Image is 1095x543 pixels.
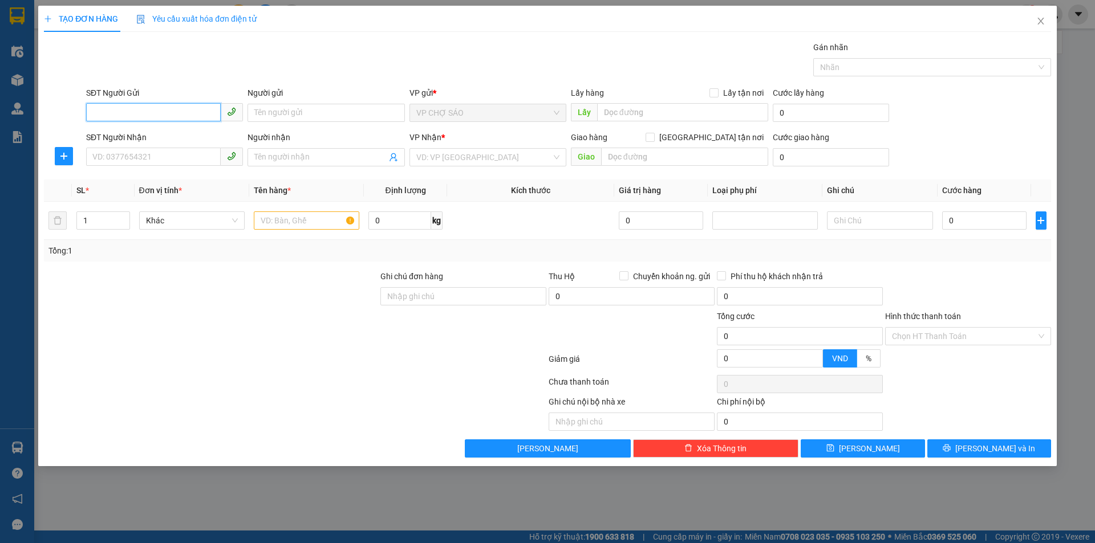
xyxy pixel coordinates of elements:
[409,133,441,142] span: VP Nhận
[839,442,900,455] span: [PERSON_NAME]
[832,354,848,363] span: VND
[684,444,692,453] span: delete
[416,104,559,121] span: VP CHỢ SÁO
[1036,211,1047,230] button: plus
[619,211,704,230] input: 0
[571,88,604,97] span: Lấy hàng
[139,186,182,195] span: Đơn vị tính
[633,439,799,458] button: deleteXóa Thông tin
[380,287,546,305] input: Ghi chú đơn hàng
[48,244,423,257] div: Tổng: 1
[227,107,236,116] span: phone
[248,131,404,144] div: Người nhận
[773,88,824,97] label: Cước lấy hàng
[773,133,829,142] label: Cước giao hàng
[827,211,932,230] input: Ghi Chú
[597,103,768,121] input: Dọc đường
[801,439,924,458] button: save[PERSON_NAME]
[86,87,243,99] div: SĐT Người Gửi
[547,375,716,395] div: Chưa thanh toán
[385,186,425,195] span: Định lượng
[708,179,822,202] th: Loại phụ phí
[1025,6,1057,38] button: Close
[136,15,145,24] img: icon
[1036,17,1045,26] span: close
[773,148,889,166] input: Cước giao hàng
[547,353,716,373] div: Giảm giá
[55,147,73,165] button: plus
[517,442,578,455] span: [PERSON_NAME]
[86,131,243,144] div: SĐT Người Nhận
[380,272,443,281] label: Ghi chú đơn hàng
[813,43,848,52] label: Gán nhãn
[726,270,828,283] span: Phí thu hộ khách nhận trả
[955,442,1035,455] span: [PERSON_NAME] và In
[549,272,575,281] span: Thu Hộ
[409,87,566,99] div: VP gửi
[719,87,768,99] span: Lấy tận nơi
[254,211,359,230] input: VD: Bàn, Ghế
[76,186,86,195] span: SL
[628,270,715,283] span: Chuyển khoản ng. gửi
[248,87,404,99] div: Người gửi
[136,14,257,23] span: Yêu cầu xuất hóa đơn điện tử
[942,186,982,195] span: Cước hàng
[55,152,72,161] span: plus
[44,14,118,23] span: TẠO ĐƠN HÀNG
[48,211,67,230] button: delete
[571,148,601,166] span: Giao
[571,103,597,121] span: Lấy
[1036,216,1046,225] span: plus
[773,104,889,122] input: Cước lấy hàng
[826,444,834,453] span: save
[549,395,715,413] div: Ghi chú nội bộ nhà xe
[866,354,871,363] span: %
[943,444,951,453] span: printer
[697,442,747,455] span: Xóa Thông tin
[431,211,443,230] span: kg
[254,186,291,195] span: Tên hàng
[389,153,398,162] span: user-add
[227,152,236,161] span: phone
[885,312,961,321] label: Hình thức thanh toán
[44,15,52,23] span: plus
[146,212,238,229] span: Khác
[511,186,550,195] span: Kích thước
[655,131,768,144] span: [GEOGRAPHIC_DATA] tận nơi
[717,395,883,413] div: Chi phí nội bộ
[619,186,661,195] span: Giá trị hàng
[717,312,755,321] span: Tổng cước
[549,413,715,431] input: Nhập ghi chú
[927,439,1051,458] button: printer[PERSON_NAME] và In
[465,439,631,458] button: [PERSON_NAME]
[601,148,768,166] input: Dọc đường
[822,179,937,202] th: Ghi chú
[571,133,607,142] span: Giao hàng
